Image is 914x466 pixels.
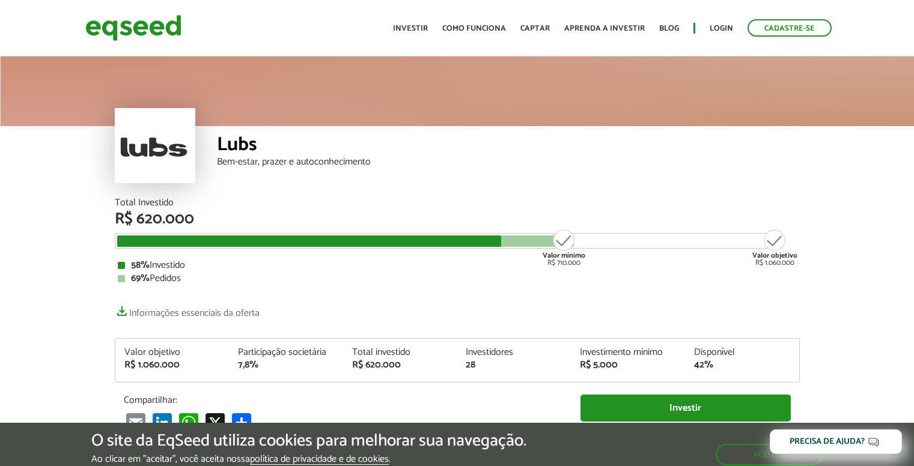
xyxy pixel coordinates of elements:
[91,453,526,465] p: Ao clicar em "aceitar", você aceita nossa .
[564,25,645,32] a: Aprenda a investir
[124,395,562,406] p: Compartilhar:
[177,412,201,432] a: WhatsApp
[580,348,676,357] div: Investimento mínimo
[131,270,150,286] strong: 69%
[238,360,334,370] div: 7,8%
[352,348,448,357] div: Total investido
[466,360,562,370] div: 28
[393,25,428,32] a: Investir
[694,348,790,357] div: Disponível
[230,412,254,432] a: Share
[150,412,174,432] a: LinkedIn
[124,348,221,357] div: Valor objetivo
[659,25,679,32] a: Blog
[710,25,733,32] a: Login
[716,444,823,465] button: Aceitar
[694,360,790,370] div: 42%
[250,455,389,465] a: política de privacidade e de cookies
[442,25,506,32] a: Como funciona
[118,274,797,283] div: Pedidos
[352,360,448,370] div: R$ 620.000
[203,412,227,432] a: X
[580,395,791,422] a: Investir
[124,360,221,370] div: R$ 1.060.000
[91,432,526,450] h5: O site da EqSeed utiliza cookies para melhorar sua navegação.
[217,135,800,157] div: Lubs
[543,250,585,261] strong: Valor mínimo
[85,12,181,44] img: EqSeed
[118,261,797,270] div: Investido
[238,348,334,357] div: Participação societária
[115,301,260,318] a: Informações essenciais da oferta
[217,157,800,167] div: Bem-estar, prazer e autoconhecimento
[541,228,586,267] div: R$ 710.000
[580,360,676,370] div: R$ 5.000
[752,228,797,267] div: R$ 1.060.000
[520,25,550,32] a: Captar
[115,211,800,227] div: R$ 620.000
[752,250,797,261] strong: Valor objetivo
[115,198,800,208] div: Total Investido
[466,348,562,357] div: Investidores
[748,19,832,37] a: Cadastre-se
[131,257,150,273] strong: 58%
[124,412,148,432] a: Email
